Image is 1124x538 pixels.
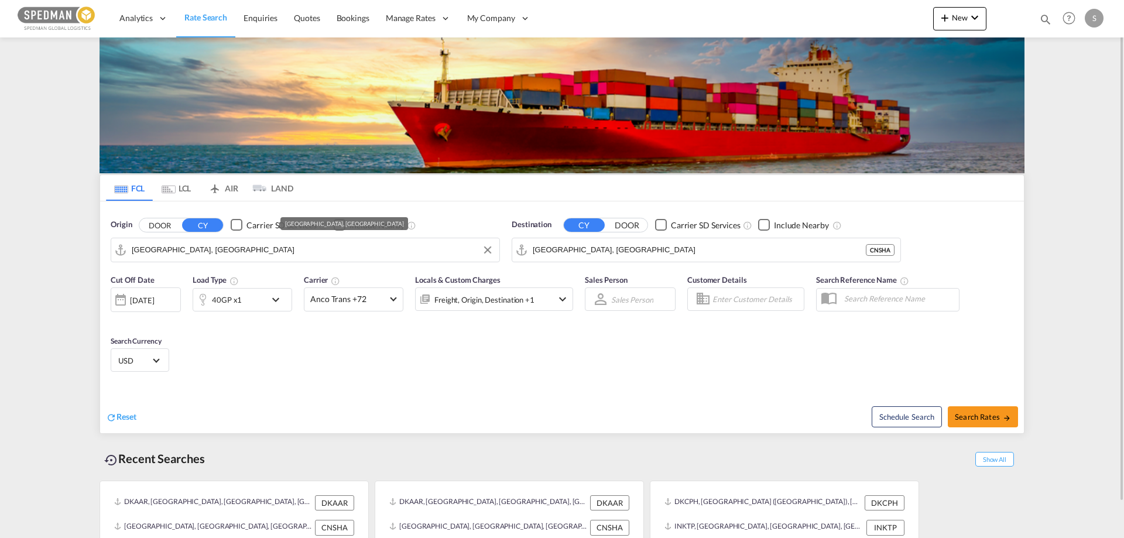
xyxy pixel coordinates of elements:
[389,495,587,510] div: DKAAR, Aarhus, Denmark, Northern Europe, Europe
[712,290,800,308] input: Enter Customer Details
[533,241,866,259] input: Search by Port
[132,241,494,259] input: Search by Port
[106,175,293,201] md-pagination-wrapper: Use the left and right arrow keys to navigate between tabs
[1085,9,1104,28] div: S
[590,495,629,510] div: DKAAR
[872,406,942,427] button: Note: By default Schedule search will only considerorigin ports, destination ports and cut off da...
[938,13,982,22] span: New
[386,12,436,24] span: Manage Rates
[664,495,862,510] div: DKCPH, Copenhagen (Kobenhavn), Denmark, Northern Europe, Europe
[590,520,629,535] div: CNSHA
[114,495,312,510] div: DKAAR, Aarhus, Denmark, Northern Europe, Europe
[294,13,320,23] span: Quotes
[246,220,316,231] div: Carrier SD Services
[1003,414,1011,422] md-icon: icon-arrow-right
[865,495,904,510] div: DKCPH
[106,412,116,423] md-icon: icon-refresh
[866,244,895,256] div: CNSHA
[106,411,136,424] div: icon-refreshReset
[310,293,386,305] span: Anco Trans +72
[111,238,499,262] md-input-container: Aarhus, DKAAR
[758,219,829,231] md-checkbox: Checkbox No Ink
[512,238,900,262] md-input-container: Shanghai, CNSHA
[184,12,227,22] span: Rate Search
[467,12,515,24] span: My Company
[208,181,222,190] md-icon: icon-airplane
[975,452,1014,467] span: Show All
[1039,13,1052,30] div: icon-magnify
[337,13,369,23] span: Bookings
[104,453,118,467] md-icon: icon-backup-restore
[231,219,316,231] md-checkbox: Checkbox No Ink
[100,446,210,472] div: Recent Searches
[119,12,153,24] span: Analytics
[1039,13,1052,26] md-icon: icon-magnify
[479,241,496,259] button: Clear Input
[111,275,155,285] span: Cut Off Date
[114,520,312,535] div: CNSHA, Shanghai, China, Greater China & Far East Asia, Asia Pacific
[285,217,403,230] div: [GEOGRAPHIC_DATA], [GEOGRAPHIC_DATA]
[117,352,163,369] md-select: Select Currency: $ USDUnited States Dollar
[832,221,842,230] md-icon: Unchecked: Ignores neighbouring ports when fetching rates.Checked : Includes neighbouring ports w...
[111,287,181,312] div: [DATE]
[193,288,292,311] div: 40GP x1icon-chevron-down
[933,7,986,30] button: icon-plus 400-fgNewicon-chevron-down
[512,219,551,231] span: Destination
[334,219,405,231] md-checkbox: Checkbox No Ink
[671,220,741,231] div: Carrier SD Services
[955,412,1011,422] span: Search Rates
[229,276,239,286] md-icon: icon-information-outline
[304,275,340,285] span: Carrier
[687,275,746,285] span: Customer Details
[111,311,119,327] md-datepicker: Select
[948,406,1018,427] button: Search Ratesicon-arrow-right
[664,520,863,535] div: INKTP, Kattupalli Port, India, Indian Subcontinent, Asia Pacific
[116,412,136,422] span: Reset
[938,11,952,25] md-icon: icon-plus 400-fg
[415,287,573,311] div: Freight Origin Destination Factory Stuffingicon-chevron-down
[331,276,340,286] md-icon: The selected Trucker/Carrierwill be displayed in the rate results If the rates are from another f...
[153,175,200,201] md-tab-item: LCL
[139,218,180,232] button: DOOR
[100,37,1024,173] img: LCL+%26+FCL+BACKGROUND.png
[610,291,654,308] md-select: Sales Person
[556,292,570,306] md-icon: icon-chevron-down
[774,220,829,231] div: Include Nearby
[200,175,246,201] md-tab-item: AIR
[1059,8,1079,28] span: Help
[606,218,647,232] button: DOOR
[434,292,534,308] div: Freight Origin Destination Factory Stuffing
[100,201,1024,433] div: Origin DOOR CY Checkbox No InkUnchecked: Search for CY (Container Yard) services for all selected...
[212,292,242,308] div: 40GP x1
[118,355,151,366] span: USD
[315,520,354,535] div: CNSHA
[315,495,354,510] div: DKAAR
[866,520,904,535] div: INKTP
[968,11,982,25] md-icon: icon-chevron-down
[18,5,97,32] img: c12ca350ff1b11efb6b291369744d907.png
[269,293,289,307] md-icon: icon-chevron-down
[407,221,416,230] md-icon: Unchecked: Ignores neighbouring ports when fetching rates.Checked : Includes neighbouring ports w...
[564,218,605,232] button: CY
[389,520,587,535] div: CNSHA, Shanghai, China, Greater China & Far East Asia, Asia Pacific
[182,218,223,232] button: CY
[130,295,154,306] div: [DATE]
[111,219,132,231] span: Origin
[415,275,501,285] span: Locals & Custom Charges
[244,13,277,23] span: Enquiries
[585,275,628,285] span: Sales Person
[743,221,752,230] md-icon: Unchecked: Search for CY (Container Yard) services for all selected carriers.Checked : Search for...
[816,275,909,285] span: Search Reference Name
[106,175,153,201] md-tab-item: FCL
[1059,8,1085,29] div: Help
[655,219,741,231] md-checkbox: Checkbox No Ink
[900,276,909,286] md-icon: Your search will be saved by the below given name
[111,337,162,345] span: Search Currency
[246,175,293,201] md-tab-item: LAND
[193,275,239,285] span: Load Type
[838,290,959,307] input: Search Reference Name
